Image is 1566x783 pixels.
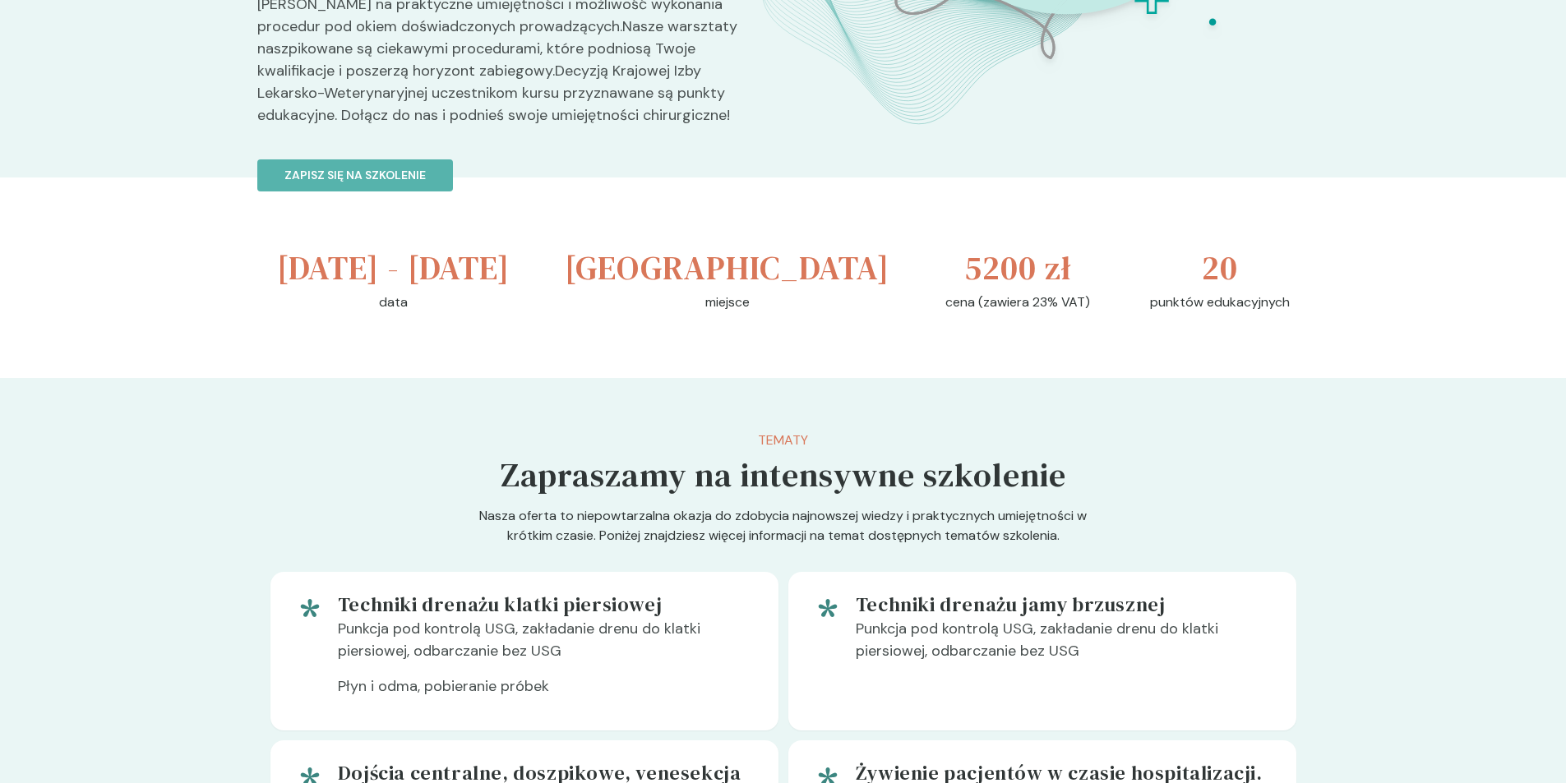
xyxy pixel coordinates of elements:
[284,167,426,184] p: Zapisz się na szkolenie
[257,140,746,191] a: Zapisz się na szkolenie
[277,243,510,292] h3: [DATE] - [DATE]
[945,292,1090,312] p: cena (zawiera 23% VAT)
[705,292,750,312] p: miejsce
[379,292,408,312] p: data
[501,431,1066,450] p: Tematy
[856,592,1270,618] h5: Techniki drenażu jamy brzusznej
[338,618,752,675] p: Punkcja pod kontrolą USG, zakładanie drenu do klatki piersiowej, odbarczanie bez USG
[856,618,1270,675] p: Punkcja pod kontrolą USG, zakładanie drenu do klatki piersiowej, odbarczanie bez USG
[565,243,889,292] h3: [GEOGRAPHIC_DATA]
[338,675,752,711] p: Płyn i odma, pobieranie próbek
[257,159,453,191] button: Zapisz się na szkolenie
[468,506,1099,572] p: Nasza oferta to niepowtarzalna okazja do zdobycia najnowszej wiedzy i praktycznych umiejętności w...
[1150,292,1290,312] p: punktów edukacyjnych
[338,592,752,618] h5: Techniki drenażu klatki piersiowej
[501,450,1066,500] h5: Zapraszamy na intensywne szkolenie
